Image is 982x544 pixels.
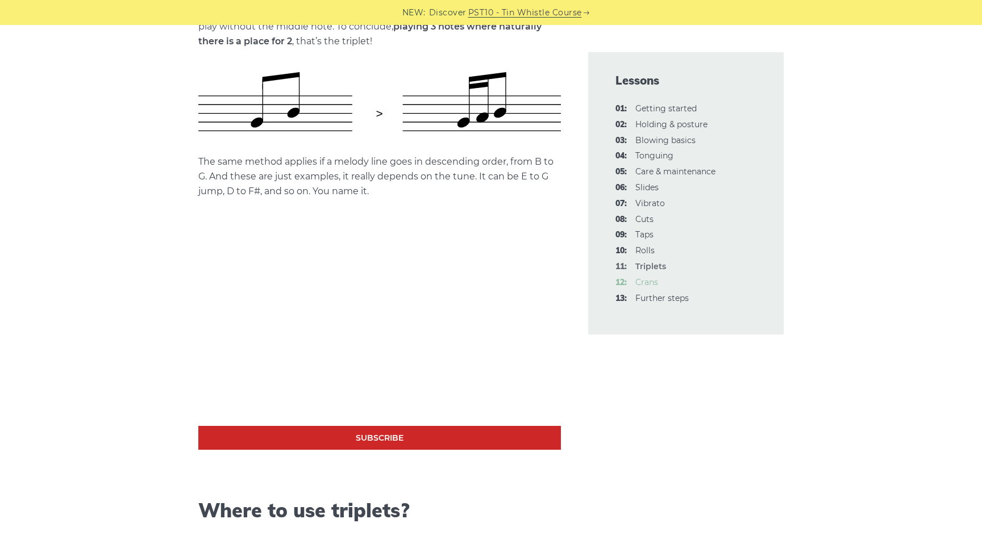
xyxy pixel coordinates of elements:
span: Discover [429,6,467,19]
a: PST10 - Tin Whistle Course [468,6,582,19]
a: 02:Holding & posture [635,119,708,129]
h2: Where to use triplets? [198,499,561,522]
span: 08: [615,213,627,227]
span: 04: [615,149,627,163]
a: 13:Further steps [635,293,689,303]
span: 10: [615,244,627,258]
strong: playing 3 notes where naturally there is a place for 2 [198,21,542,47]
span: NEW: [402,6,426,19]
span: 02: [615,118,627,132]
span: 05: [615,165,627,179]
a: 10:Rolls [635,245,655,256]
a: 05:Care & maintenance [635,166,715,177]
a: 04:Tonguing [635,150,673,161]
a: 03:Blowing basics [635,135,696,145]
a: 09:Taps [635,229,654,240]
a: 01:Getting started [635,103,697,114]
a: Subscribe [198,426,561,450]
strong: Triplets [635,261,666,271]
p: The same method applies if a melody line goes in descending order, from B to G. And these are jus... [198,154,561,199]
span: 03: [615,134,627,148]
span: 06: [615,181,627,195]
span: 09: [615,228,627,242]
a: 06:Slides [635,182,659,193]
span: Lessons [615,73,756,89]
span: 07: [615,197,627,211]
span: 13: [615,292,627,306]
a: 12:Crans [635,277,658,287]
a: 07:Vibrato [635,198,665,208]
span: 12: [615,276,627,290]
a: 08:Cuts [635,214,654,224]
span: 01: [615,102,627,116]
iframe: Triplets Technique - Irish Tin Whistle Tutorial [198,222,561,426]
span: 11: [615,260,627,274]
